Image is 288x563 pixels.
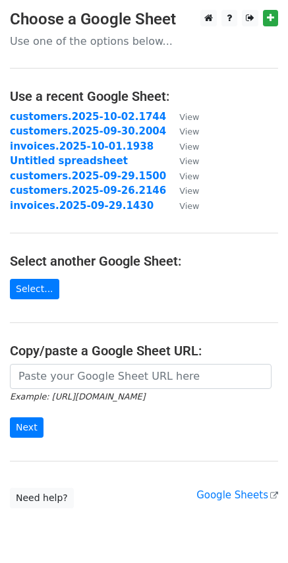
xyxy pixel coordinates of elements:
[179,171,199,181] small: View
[10,34,278,48] p: Use one of the options below...
[179,112,199,122] small: View
[179,156,199,166] small: View
[10,488,74,508] a: Need help?
[179,142,199,152] small: View
[10,140,154,152] a: invoices.2025-10-01.1938
[10,417,43,438] input: Next
[10,185,166,196] a: customers.2025-09-26.2146
[10,343,278,359] h4: Copy/paste a Google Sheet URL:
[179,201,199,211] small: View
[166,140,199,152] a: View
[166,200,199,212] a: View
[10,253,278,269] h4: Select another Google Sheet:
[10,200,154,212] a: invoices.2025-09-29.1430
[10,155,128,167] a: Untitled spreadsheet
[10,170,166,182] a: customers.2025-09-29.1500
[179,186,199,196] small: View
[10,125,166,137] a: customers.2025-09-30.2004
[166,111,199,123] a: View
[179,127,199,136] small: View
[10,88,278,104] h4: Use a recent Google Sheet:
[166,185,199,196] a: View
[10,10,278,29] h3: Choose a Google Sheet
[10,111,166,123] a: customers.2025-10-02.1744
[10,279,59,299] a: Select...
[10,364,272,389] input: Paste your Google Sheet URL here
[166,170,199,182] a: View
[166,155,199,167] a: View
[166,125,199,137] a: View
[196,489,278,501] a: Google Sheets
[10,392,145,401] small: Example: [URL][DOMAIN_NAME]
